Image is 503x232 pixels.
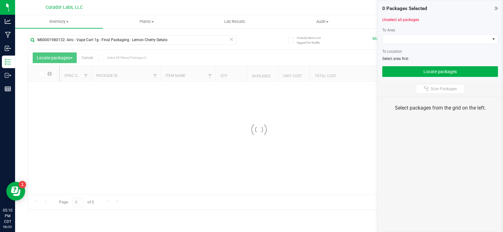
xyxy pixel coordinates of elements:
[279,15,366,28] a: Audit
[431,86,457,91] span: Scan Packages
[3,224,12,229] p: 08/20
[229,35,234,43] span: Clear
[46,5,83,10] span: Curador Labs, LLC
[416,84,465,94] button: Scan Packages
[15,15,103,28] a: Inventory
[216,19,254,24] span: Lab Results
[5,32,11,38] inline-svg: Manufacturing
[279,19,366,24] span: Audit
[5,72,11,78] inline-svg: Outbound
[382,66,498,77] button: Locate packages
[6,182,25,201] iframe: Resource center
[191,15,279,28] a: Lab Results
[373,36,410,41] button: Manage package tags
[5,45,11,51] inline-svg: Inbound
[103,15,191,28] a: Plants
[15,19,103,24] span: Inventory
[297,35,328,45] span: Include items not tagged for facility
[366,15,454,28] a: Inventory Counts
[19,181,26,188] iframe: Resource center unread badge
[5,59,11,65] inline-svg: Inventory
[3,208,12,224] p: 05:10 PM CDT
[5,86,11,92] inline-svg: Reports
[28,35,237,45] input: Search Package ID, Item Name, SKU, Lot or Part Number...
[103,19,190,24] span: Plants
[382,49,402,54] span: To Location
[382,57,408,61] span: Select area first
[385,104,495,112] div: Select packages from the grid on the left.
[382,18,419,22] a: Unselect all packages
[5,18,11,24] inline-svg: Analytics
[382,28,395,32] span: To Area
